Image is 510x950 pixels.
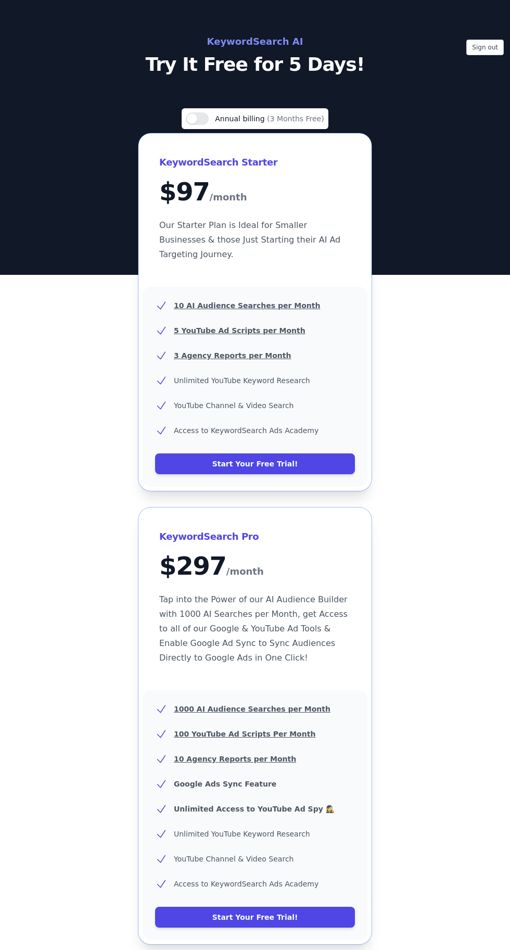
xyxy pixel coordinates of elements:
[80,54,430,75] p: Try It Free for 5 Days!
[174,301,320,310] u: 10 AI Audience Searches per Month
[155,453,355,474] a: Start Your Free Trial!
[174,755,296,763] u: 10 Agency Reports per Month
[174,326,305,335] u: 5 YouTube Ad Scripts per Month
[159,154,351,171] h3: KeywordSearch Starter
[466,40,504,55] button: Sign out
[174,880,318,888] span: Access to KeywordSearch Ads Academy
[155,907,355,928] a: Start Your Free Trial!
[159,553,351,580] div: $ 297
[174,730,315,738] u: 100 YouTube Ad Scripts Per Month
[174,855,294,863] span: YouTube Channel & Video Search
[159,179,351,206] div: $ 97
[159,220,340,259] span: Our Starter Plan is Ideal for Smaller Businesses & those Just Starting their AI Ad Targeting Jour...
[215,115,267,123] span: Annual billing
[159,528,351,545] h3: KeywordSearch Pro
[174,376,310,385] span: Unlimited YouTube Keyword Research
[174,705,330,713] u: 1000 AI Audience Searches per Month
[174,351,291,360] u: 3 Agency Reports per Month
[174,780,276,788] b: Google Ads Sync Feature
[174,805,335,813] b: Unlimited Access to YouTube Ad Spy 🕵️‍♀️
[174,426,318,435] span: Access to KeywordSearch Ads Academy
[210,189,247,206] span: /month
[174,830,310,838] span: Unlimited YouTube Keyword Research
[80,33,430,50] h2: KeywordSearch AI
[174,401,294,410] span: YouTube Channel & Video Search
[159,594,348,663] span: Tap into the Power of our AI Audience Builder with 1000 AI Searches per Month, get Access to all ...
[226,563,264,580] span: /month
[267,115,324,123] span: (3 Months Free)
